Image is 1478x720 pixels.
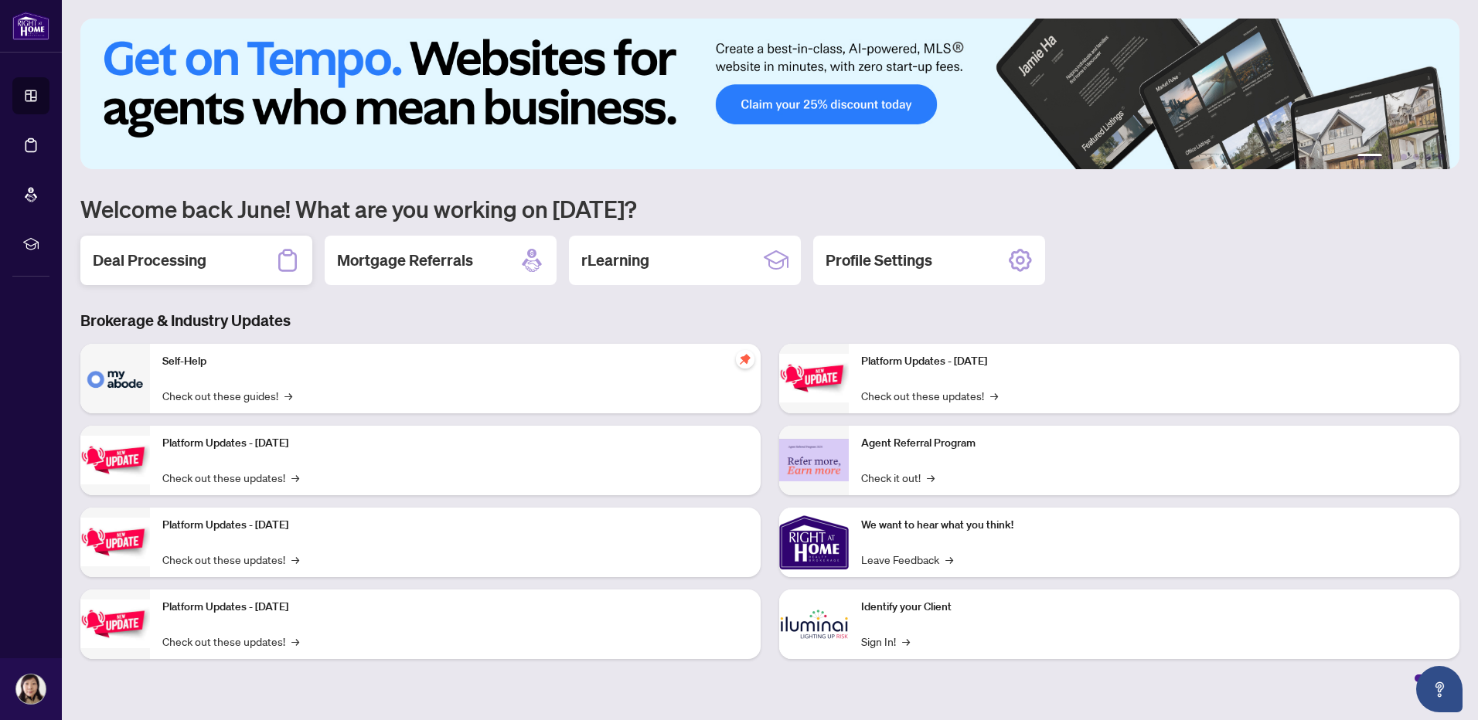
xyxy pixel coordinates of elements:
[16,674,46,704] img: Profile Icon
[861,387,998,404] a: Check out these updates!→
[779,354,849,402] img: Platform Updates - June 23, 2025
[162,387,292,404] a: Check out these guides!→
[861,353,1447,370] p: Platform Updates - [DATE]
[861,469,935,486] a: Check it out!→
[93,250,206,271] h2: Deal Processing
[927,469,935,486] span: →
[861,599,1447,616] p: Identify your Client
[736,350,754,368] span: pushpin
[945,551,953,568] span: →
[1357,154,1382,160] button: 1
[80,19,1459,169] img: Slide 0
[779,589,849,659] img: Identify your Client
[1416,666,1463,712] button: Open asap
[779,508,849,577] img: We want to hear what you think!
[80,194,1459,223] h1: Welcome back June! What are you working on [DATE]?
[12,12,49,40] img: logo
[337,250,473,271] h2: Mortgage Referrals
[1438,154,1444,160] button: 6
[80,518,150,566] img: Platform Updates - July 21, 2025
[861,551,953,568] a: Leave Feedback→
[581,250,649,271] h2: rLearning
[1425,154,1432,160] button: 5
[291,633,299,650] span: →
[291,469,299,486] span: →
[80,310,1459,331] h3: Brokerage & Industry Updates
[861,517,1447,534] p: We want to hear what you think!
[1388,154,1395,160] button: 2
[162,435,748,452] p: Platform Updates - [DATE]
[902,633,910,650] span: →
[80,436,150,484] img: Platform Updates - September 16, 2025
[162,551,299,568] a: Check out these updates!→
[162,469,299,486] a: Check out these updates!→
[779,439,849,481] img: Agent Referral Program
[162,599,748,616] p: Platform Updates - [DATE]
[80,344,150,413] img: Self-Help
[1401,154,1407,160] button: 3
[291,551,299,568] span: →
[162,517,748,534] p: Platform Updates - [DATE]
[861,435,1447,452] p: Agent Referral Program
[990,387,998,404] span: →
[162,633,299,650] a: Check out these updates!→
[162,353,748,370] p: Self-Help
[284,387,292,404] span: →
[80,599,150,648] img: Platform Updates - July 8, 2025
[861,633,910,650] a: Sign In!→
[1413,154,1419,160] button: 4
[826,250,932,271] h2: Profile Settings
